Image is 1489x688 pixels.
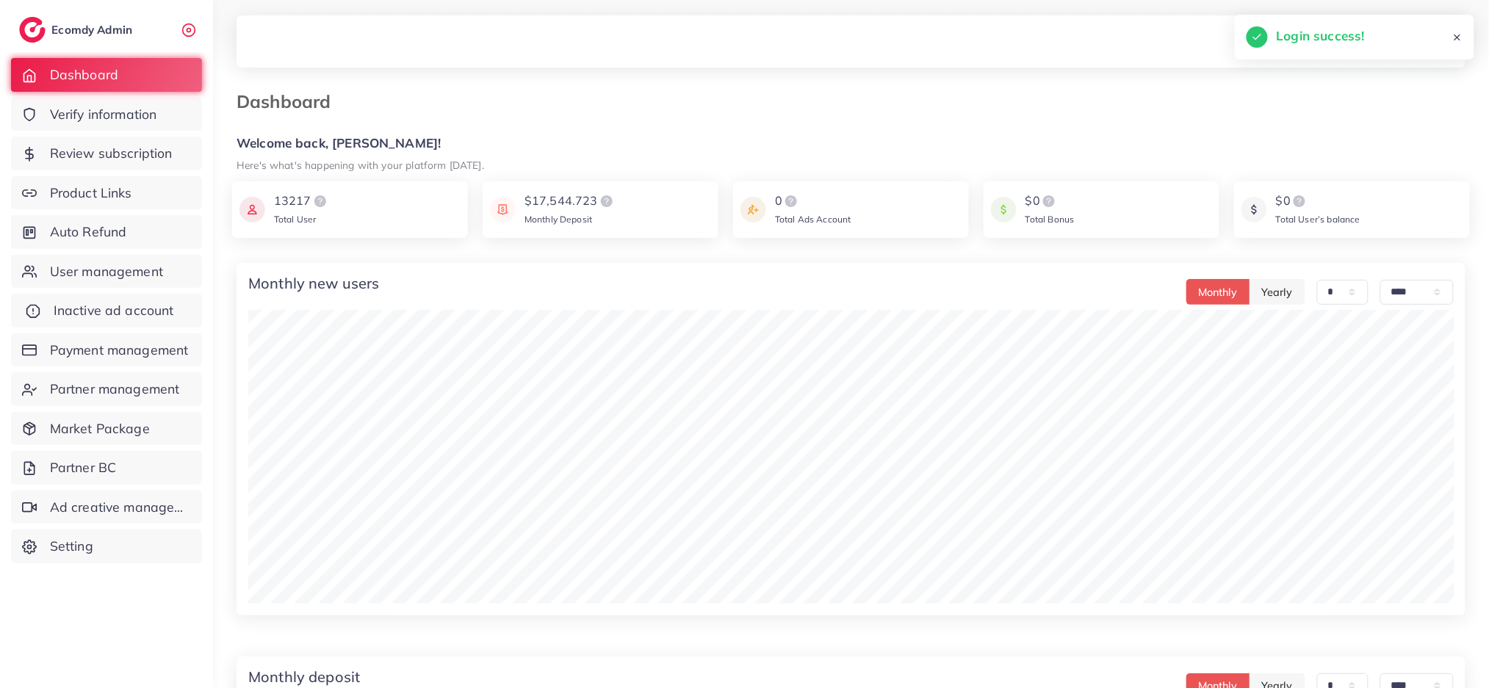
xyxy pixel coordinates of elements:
a: Verify information [11,98,202,131]
h2: Ecomdy Admin [51,23,136,37]
div: 13217 [274,192,329,210]
button: Yearly [1250,279,1305,305]
img: logo [1040,192,1058,210]
img: logo [1291,192,1308,210]
a: Market Package [11,412,202,446]
a: Partner BC [11,451,202,485]
h5: Welcome back, [PERSON_NAME]! [237,136,1465,151]
img: icon payment [991,192,1017,227]
img: logo [19,17,46,43]
span: Setting [50,537,93,556]
h5: Login success! [1277,26,1365,46]
span: Total User [274,214,317,225]
button: Monthly [1186,279,1250,305]
img: icon payment [239,192,265,227]
span: Market Package [50,419,150,438]
span: Total User’s balance [1276,214,1360,225]
img: logo [311,192,329,210]
span: Product Links [50,184,132,203]
img: logo [782,192,800,210]
span: Monthly Deposit [524,214,592,225]
a: Auto Refund [11,215,202,249]
h4: Monthly deposit [248,668,360,686]
img: icon payment [740,192,766,227]
div: $0 [1276,192,1360,210]
span: Verify information [50,105,157,124]
span: Auto Refund [50,222,127,242]
a: Partner management [11,372,202,406]
a: logoEcomdy Admin [19,17,136,43]
span: Inactive ad account [54,301,174,320]
a: Review subscription [11,137,202,170]
a: Inactive ad account [11,294,202,327]
img: icon payment [490,192,516,227]
span: Review subscription [50,144,173,163]
span: Partner management [50,380,180,399]
a: Payment management [11,333,202,367]
a: Setting [11,529,202,563]
a: Product Links [11,176,202,210]
span: Total Bonus [1025,214,1075,225]
h4: Monthly new users [248,275,380,292]
span: User management [50,262,163,281]
span: Partner BC [50,458,117,477]
span: Payment management [50,341,189,360]
h3: Dashboard [237,91,342,112]
img: icon payment [1241,192,1267,227]
span: Dashboard [50,65,118,84]
a: Ad creative management [11,490,202,524]
small: Here's what's happening with your platform [DATE]. [237,159,484,171]
a: User management [11,255,202,289]
span: Total Ads Account [775,214,851,225]
div: 0 [775,192,851,210]
div: $0 [1025,192,1075,210]
div: $17,544.723 [524,192,616,210]
span: Ad creative management [50,498,191,517]
img: logo [598,192,616,210]
a: Dashboard [11,58,202,92]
